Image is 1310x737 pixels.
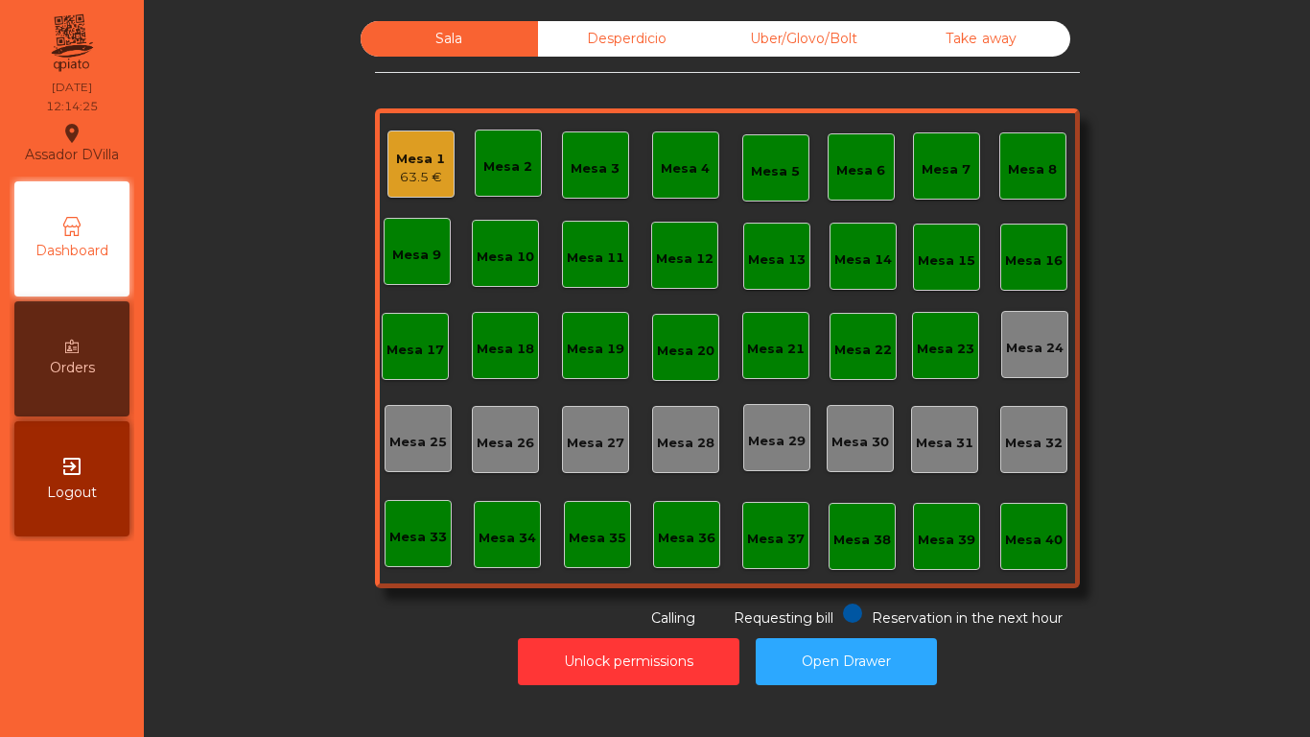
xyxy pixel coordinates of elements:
[569,529,626,548] div: Mesa 35
[386,341,444,360] div: Mesa 17
[35,241,108,261] span: Dashboard
[893,21,1070,57] div: Take away
[361,21,538,57] div: Sala
[836,161,885,180] div: Mesa 6
[389,433,447,452] div: Mesa 25
[734,609,833,627] span: Requesting bill
[918,531,975,550] div: Mesa 39
[834,250,892,270] div: Mesa 14
[52,79,92,96] div: [DATE]
[1008,160,1057,179] div: Mesa 8
[538,21,715,57] div: Desperdicio
[1005,531,1063,550] div: Mesa 40
[477,340,534,359] div: Mesa 18
[656,250,713,269] div: Mesa 12
[567,249,624,268] div: Mesa 11
[47,483,97,503] span: Logout
[833,531,891,550] div: Mesa 38
[748,250,806,270] div: Mesa 13
[747,530,805,549] div: Mesa 37
[747,340,805,359] div: Mesa 21
[1005,434,1063,453] div: Mesa 32
[389,528,447,547] div: Mesa 33
[922,160,971,179] div: Mesa 7
[657,434,714,453] div: Mesa 28
[748,432,806,451] div: Mesa 29
[651,609,695,627] span: Calling
[831,433,889,452] div: Mesa 30
[918,251,975,271] div: Mesa 15
[1005,251,1063,271] div: Mesa 16
[872,609,1063,627] span: Reservation in the next hour
[567,340,624,359] div: Mesa 19
[658,529,715,548] div: Mesa 36
[917,340,974,359] div: Mesa 23
[396,150,445,169] div: Mesa 1
[1006,339,1064,358] div: Mesa 24
[25,119,119,167] div: Assador DVilla
[657,342,714,361] div: Mesa 20
[571,159,620,178] div: Mesa 3
[661,159,710,178] div: Mesa 4
[518,638,739,685] button: Unlock permissions
[483,157,532,177] div: Mesa 2
[916,434,973,453] div: Mesa 31
[477,248,534,267] div: Mesa 10
[751,162,800,181] div: Mesa 5
[396,168,445,187] div: 63.5 €
[756,638,937,685] button: Open Drawer
[48,10,95,77] img: qpiato
[834,341,892,360] div: Mesa 22
[479,529,536,548] div: Mesa 34
[392,246,441,265] div: Mesa 9
[60,122,83,145] i: location_on
[477,434,534,453] div: Mesa 26
[46,98,98,115] div: 12:14:25
[715,21,893,57] div: Uber/Glovo/Bolt
[50,358,95,378] span: Orders
[60,455,83,478] i: exit_to_app
[567,434,624,453] div: Mesa 27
